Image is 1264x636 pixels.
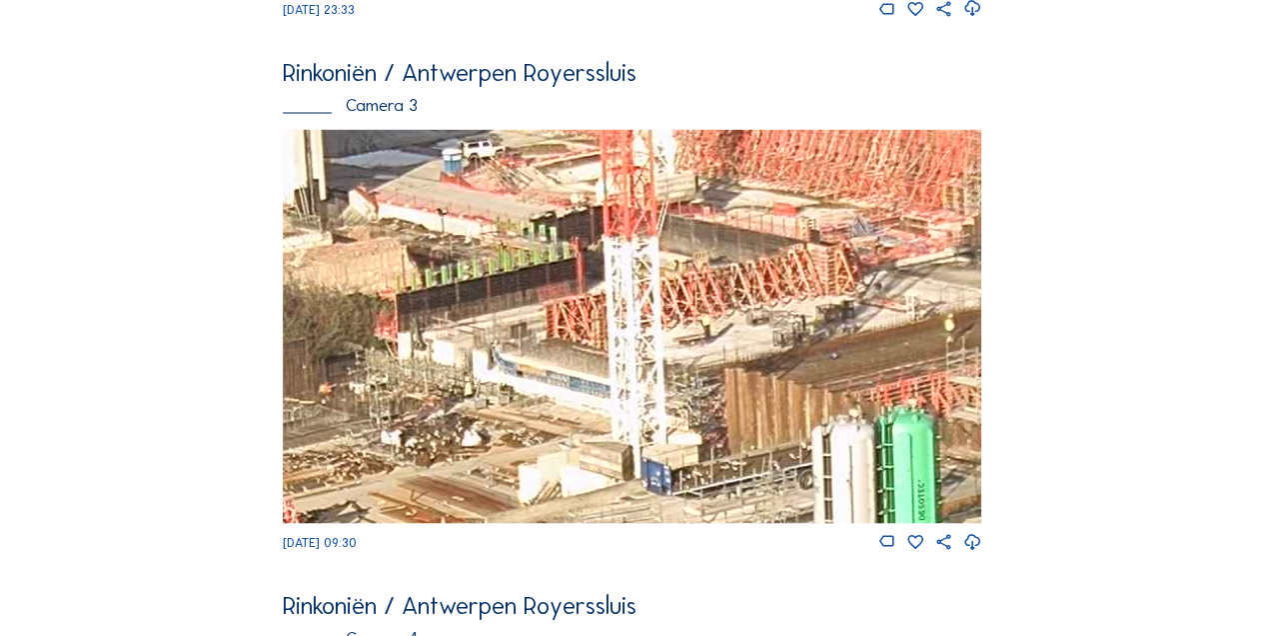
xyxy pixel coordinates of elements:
img: Image [283,129,982,522]
span: [DATE] 09:30 [283,534,357,549]
div: Rinkoniën / Antwerpen Royerssluis [283,593,982,618]
div: Camera 3 [283,97,982,114]
span: [DATE] 23:33 [283,2,355,17]
div: Rinkoniën / Antwerpen Royerssluis [283,61,982,86]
